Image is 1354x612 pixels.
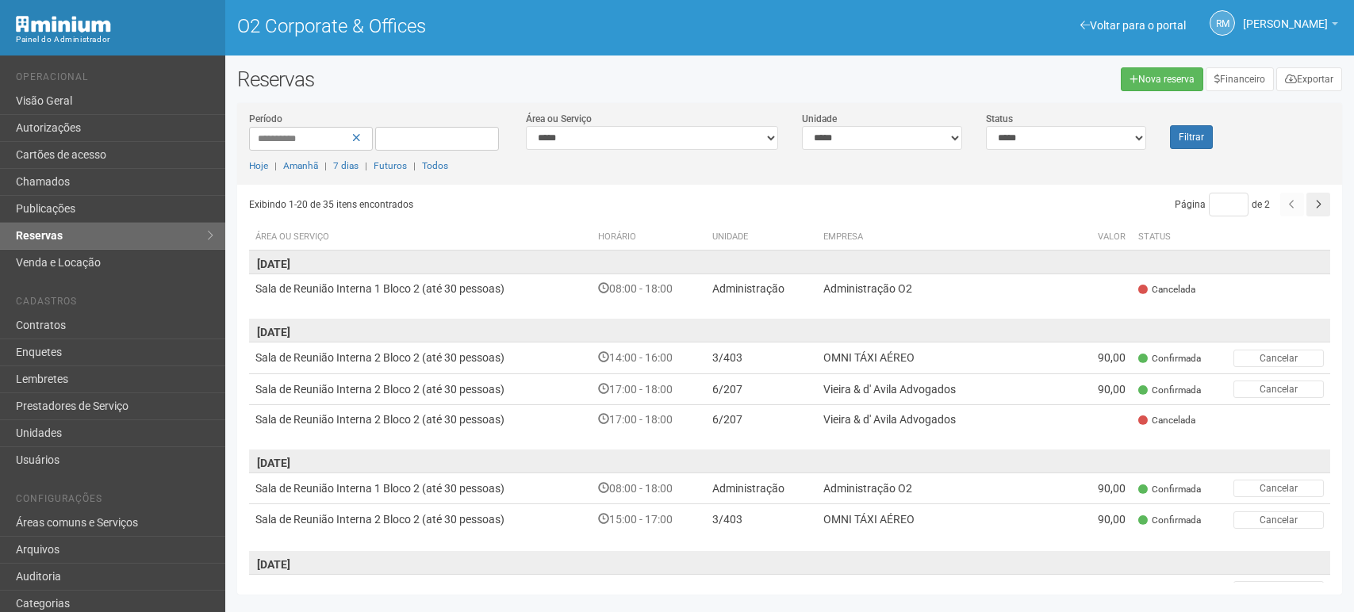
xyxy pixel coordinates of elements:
[249,112,282,126] label: Período
[16,33,213,47] div: Painel do Administrador
[592,274,706,304] td: 08:00 - 18:00
[1138,283,1195,296] span: Cancelada
[1079,504,1132,535] td: 90,00
[283,160,318,171] a: Amanhã
[592,504,706,535] td: 15:00 - 17:00
[1170,125,1213,149] button: Filtrar
[1243,20,1338,33] a: [PERSON_NAME]
[706,224,817,251] th: Unidade
[249,472,591,503] td: Sala de Reunião Interna 1 Bloco 2 (até 30 pessoas)
[592,373,706,404] td: 17:00 - 18:00
[1079,224,1132,251] th: Valor
[257,258,290,270] strong: [DATE]
[526,112,592,126] label: Área ou Serviço
[817,224,1080,251] th: Empresa
[249,504,591,535] td: Sala de Reunião Interna 2 Bloco 2 (até 30 pessoas)
[1079,373,1132,404] td: 90,00
[706,574,817,605] td: Administração
[817,504,1080,535] td: OMNI TÁXI AÉREO
[257,326,290,339] strong: [DATE]
[1175,199,1270,210] span: Página de 2
[817,274,1080,304] td: Administração O2
[16,16,111,33] img: Minium
[592,342,706,373] td: 14:00 - 16:00
[1138,352,1201,365] span: Confirmada
[817,472,1080,503] td: Administração O2
[249,274,591,304] td: Sala de Reunião Interna 1 Bloco 2 (até 30 pessoas)
[1210,10,1235,36] a: RM
[365,160,367,171] span: |
[237,67,777,91] h2: Reservas
[706,342,817,373] td: 3/403
[257,558,290,571] strong: [DATE]
[16,71,213,88] li: Operacional
[817,574,1080,605] td: Administração O2
[1233,581,1324,599] button: Cancelar
[249,342,591,373] td: Sala de Reunião Interna 2 Bloco 2 (até 30 pessoas)
[986,112,1013,126] label: Status
[1276,67,1342,91] button: Exportar
[1138,384,1201,397] span: Confirmada
[374,160,407,171] a: Futuros
[16,493,213,510] li: Configurações
[1138,483,1201,496] span: Confirmada
[1079,342,1132,373] td: 90,00
[1079,472,1132,503] td: 90,00
[413,160,416,171] span: |
[1138,414,1195,427] span: Cancelada
[249,373,591,404] td: Sala de Reunião Interna 2 Bloco 2 (até 30 pessoas)
[1138,514,1201,527] span: Confirmada
[1079,574,1132,605] td: 90,00
[249,404,591,434] td: Sala de Reunião Interna 2 Bloco 2 (até 30 pessoas)
[592,404,706,434] td: 17:00 - 18:00
[592,224,706,251] th: Horário
[249,193,790,216] div: Exibindo 1-20 de 35 itens encontrados
[1080,19,1186,32] a: Voltar para o portal
[706,274,817,304] td: Administração
[706,373,817,404] td: 6/207
[1233,480,1324,497] button: Cancelar
[817,404,1080,434] td: Vieira & d' Avila Advogados
[324,160,327,171] span: |
[706,472,817,503] td: Administração
[706,404,817,434] td: 6/207
[422,160,448,171] a: Todos
[802,112,837,126] label: Unidade
[249,224,591,251] th: Área ou Serviço
[237,16,777,36] h1: O2 Corporate & Offices
[1132,224,1227,251] th: Status
[16,296,213,312] li: Cadastros
[592,472,706,503] td: 08:00 - 18:00
[1233,350,1324,367] button: Cancelar
[249,160,268,171] a: Hoje
[1233,511,1324,529] button: Cancelar
[592,574,706,605] td: 08:00 - 16:00
[1233,381,1324,398] button: Cancelar
[817,342,1080,373] td: OMNI TÁXI AÉREO
[1206,67,1274,91] a: Financeiro
[706,504,817,535] td: 3/403
[1121,67,1203,91] a: Nova reserva
[1243,2,1328,30] span: Rogério Machado
[249,574,591,605] td: Sala de Reunião Interna 2 Bloco 2 (até 30 pessoas)
[333,160,359,171] a: 7 dias
[817,373,1080,404] td: Vieira & d' Avila Advogados
[274,160,277,171] span: |
[257,457,290,469] strong: [DATE]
